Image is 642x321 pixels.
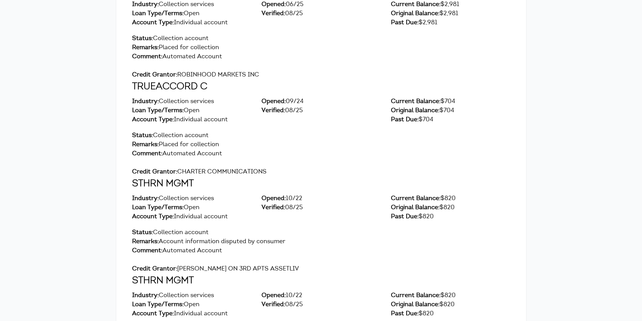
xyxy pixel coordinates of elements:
[391,196,440,202] span: Current Balance:
[132,228,510,237] div: Collection account
[132,72,177,78] span: Credit Grantor:
[132,71,510,80] div: ROBINHOOD MARKETS INC
[132,177,510,191] h2: STHRN MGMT
[132,142,159,148] span: Remarks:
[391,205,439,211] span: Original Balance:
[391,203,510,213] div: $820
[391,97,510,106] div: $704
[132,239,159,245] span: Remarks:
[132,196,159,202] span: Industry:
[391,214,419,220] span: Past Due:
[132,266,177,272] span: Credit Grantor:
[262,9,381,19] div: 08/25
[262,97,381,106] div: 09/24
[132,97,251,106] div: Collection services
[262,196,286,202] span: Opened:
[132,34,510,43] div: Collection account
[391,0,510,9] div: $2,981
[262,11,285,17] span: Verified:
[132,169,177,175] span: Credit Grantor:
[132,20,174,26] span: Account Type:
[262,194,381,203] div: 10/22
[132,106,251,116] div: Open
[132,248,162,254] span: Comment:
[132,116,251,125] div: Individual account
[132,300,251,310] div: Open
[132,302,184,308] span: Loan Type/Terms:
[132,45,159,51] span: Remarks:
[132,311,174,317] span: Account Type:
[132,213,251,222] div: Individual account
[132,19,251,28] div: Individual account
[132,43,510,53] div: Placed for collection
[262,300,381,310] div: 08/25
[262,99,286,105] span: Opened:
[262,205,285,211] span: Verified:
[262,293,286,299] span: Opened:
[391,117,419,123] span: Past Due:
[391,99,440,105] span: Current Balance:
[132,310,251,319] div: Individual account
[391,9,510,19] div: $2,981
[132,99,159,105] span: Industry:
[391,311,419,317] span: Past Due:
[132,151,162,157] span: Comment:
[132,11,184,17] span: Loan Type/Terms:
[132,117,174,123] span: Account Type:
[132,131,510,140] div: Collection account
[132,247,510,265] div: Automated Account
[132,274,510,288] h2: STHRN MGMT
[132,0,251,9] div: Collection services
[391,108,439,114] span: Original Balance:
[132,2,159,8] span: Industry:
[132,9,251,19] div: Open
[132,168,510,177] div: CHARTER COMMUNICATIONS
[132,237,510,247] div: Account information disputed by consumer
[132,133,153,139] span: Status:
[262,2,286,8] span: Opened:
[391,213,510,222] div: $820
[391,20,419,26] span: Past Due:
[262,0,381,9] div: 06/25
[262,106,381,116] div: 08/25
[391,19,510,28] div: $2,981
[262,108,285,114] span: Verified:
[391,194,510,203] div: $820
[391,310,510,319] div: $820
[391,116,510,125] div: $704
[132,150,510,168] div: Automated Account
[391,291,510,300] div: $820
[132,54,162,60] span: Comment:
[132,36,153,42] span: Status:
[391,106,510,116] div: $704
[132,205,184,211] span: Loan Type/Terms:
[262,291,381,300] div: 10/22
[132,140,510,150] div: Placed for collection
[132,214,174,220] span: Account Type:
[132,108,184,114] span: Loan Type/Terms:
[391,11,439,17] span: Original Balance:
[132,194,251,203] div: Collection services
[132,80,510,94] h2: TRUEACCORD C
[132,291,251,300] div: Collection services
[262,203,381,213] div: 08/25
[132,230,153,236] span: Status:
[132,53,510,71] div: Automated Account
[391,302,439,308] span: Original Balance:
[132,203,251,213] div: Open
[391,293,440,299] span: Current Balance:
[391,300,510,310] div: $820
[132,265,510,274] div: [PERSON_NAME] ON 3RD APTS ASSETLIV
[391,2,440,8] span: Current Balance:
[262,302,285,308] span: Verified:
[132,293,159,299] span: Industry:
